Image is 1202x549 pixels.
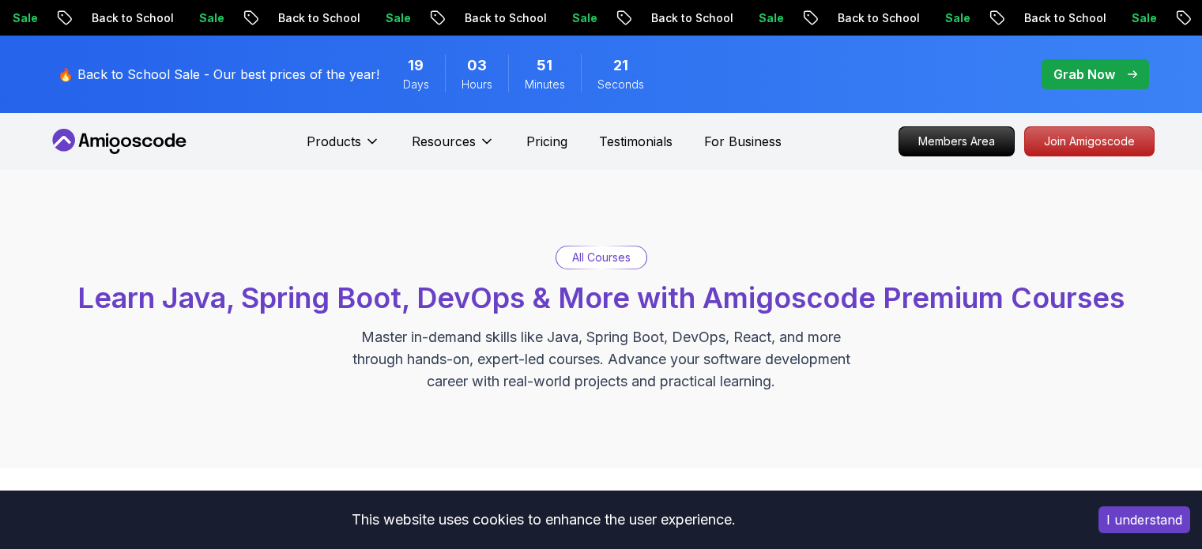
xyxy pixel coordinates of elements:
[639,10,746,26] p: Back to School
[187,10,237,26] p: Sale
[266,10,373,26] p: Back to School
[1024,126,1155,156] a: Join Amigoscode
[899,126,1015,156] a: Members Area
[412,132,476,151] p: Resources
[613,55,628,77] span: 21 Seconds
[825,10,933,26] p: Back to School
[336,326,867,393] p: Master in-demand skills like Java, Spring Boot, DevOps, React, and more through hands-on, expert-...
[537,55,552,77] span: 51 Minutes
[1025,127,1154,156] p: Join Amigoscode
[526,132,567,151] a: Pricing
[462,77,492,92] span: Hours
[597,77,644,92] span: Seconds
[560,10,610,26] p: Sale
[704,132,782,151] a: For Business
[408,55,424,77] span: 19 Days
[77,280,1125,315] span: Learn Java, Spring Boot, DevOps & More with Amigoscode Premium Courses
[1098,506,1190,533] button: Accept cookies
[58,65,379,84] p: 🔥 Back to School Sale - Our best prices of the year!
[525,77,565,92] span: Minutes
[1053,65,1115,84] p: Grab Now
[1119,10,1170,26] p: Sale
[79,10,187,26] p: Back to School
[899,127,1014,156] p: Members Area
[1012,10,1119,26] p: Back to School
[572,250,631,265] p: All Courses
[403,77,429,92] span: Days
[12,502,1075,537] div: This website uses cookies to enhance the user experience.
[746,10,797,26] p: Sale
[307,132,380,164] button: Products
[599,132,673,151] a: Testimonials
[467,55,487,77] span: 3 Hours
[373,10,424,26] p: Sale
[412,132,495,164] button: Resources
[307,132,361,151] p: Products
[452,10,560,26] p: Back to School
[933,10,983,26] p: Sale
